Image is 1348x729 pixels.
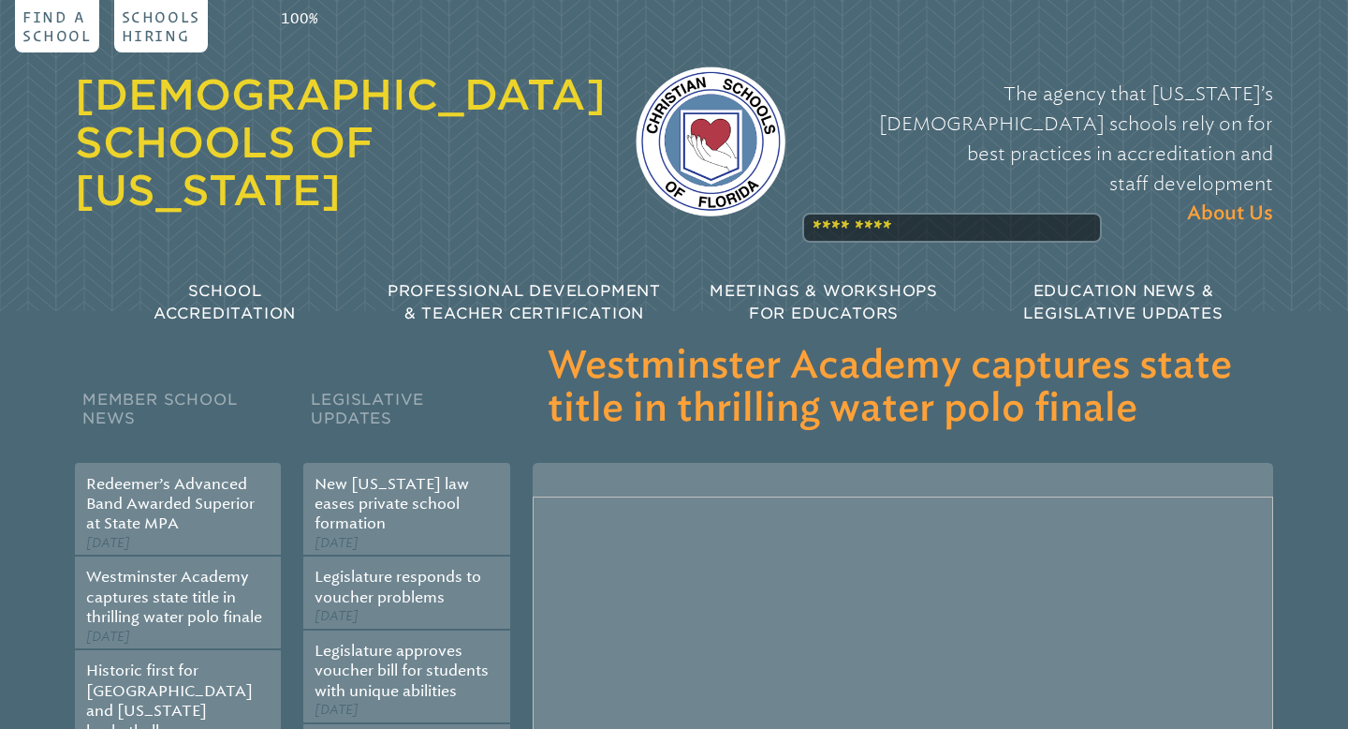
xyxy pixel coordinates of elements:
[548,345,1258,431] h3: Westminster Academy captures state title in thrilling water polo finale
[636,67,785,216] img: csf-logo-web-colors.png
[315,702,359,718] span: [DATE]
[315,475,469,533] a: New [US_STATE] law eases private school formation
[122,7,200,45] p: Schools Hiring
[86,535,130,551] span: [DATE]
[315,535,359,551] span: [DATE]
[710,282,938,322] span: Meetings & Workshops for Educators
[86,568,262,626] a: Westminster Academy captures state title in thrilling water polo finale
[303,386,509,463] h2: Legislative Updates
[315,568,481,605] a: Legislature responds to voucher problems
[277,7,322,30] p: 100%
[86,629,130,645] span: [DATE]
[154,282,296,322] span: School Accreditation
[315,608,359,624] span: [DATE]
[1187,199,1273,229] span: About Us
[315,642,489,700] a: Legislature approves voucher bill for students with unique abilities
[75,70,606,215] a: [DEMOGRAPHIC_DATA] Schools of [US_STATE]
[388,282,661,322] span: Professional Development & Teacher Certification
[86,475,255,533] a: Redeemer’s Advanced Band Awarded Superior at State MPA
[22,7,92,45] p: Find a school
[75,386,281,463] h2: Member School News
[815,79,1273,229] p: The agency that [US_STATE]’s [DEMOGRAPHIC_DATA] schools rely on for best practices in accreditati...
[1023,282,1223,322] span: Education News & Legislative Updates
